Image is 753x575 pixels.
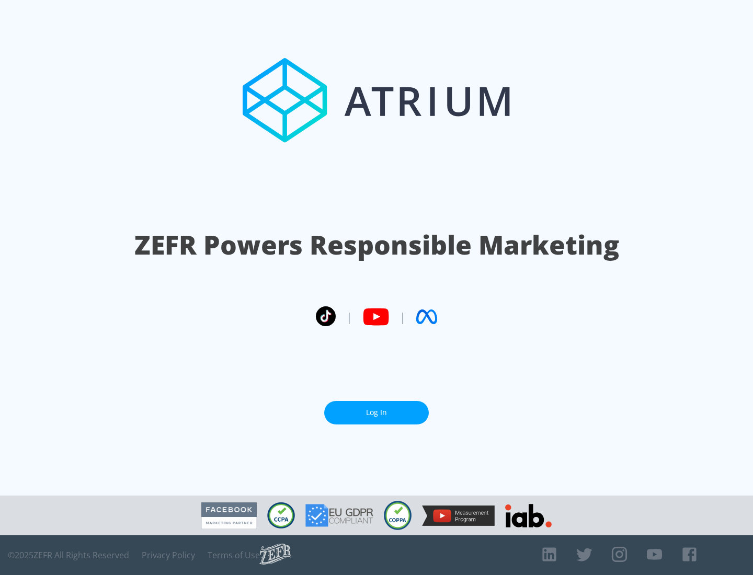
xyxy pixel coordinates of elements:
a: Privacy Policy [142,550,195,560]
span: © 2025 ZEFR All Rights Reserved [8,550,129,560]
img: GDPR Compliant [305,504,373,527]
img: Facebook Marketing Partner [201,502,257,529]
img: YouTube Measurement Program [422,505,495,526]
a: Terms of Use [208,550,260,560]
img: CCPA Compliant [267,502,295,528]
a: Log In [324,401,429,424]
span: | [346,309,352,325]
img: COPPA Compliant [384,501,412,530]
h1: ZEFR Powers Responsible Marketing [134,227,619,263]
span: | [400,309,406,325]
img: IAB [505,504,552,527]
